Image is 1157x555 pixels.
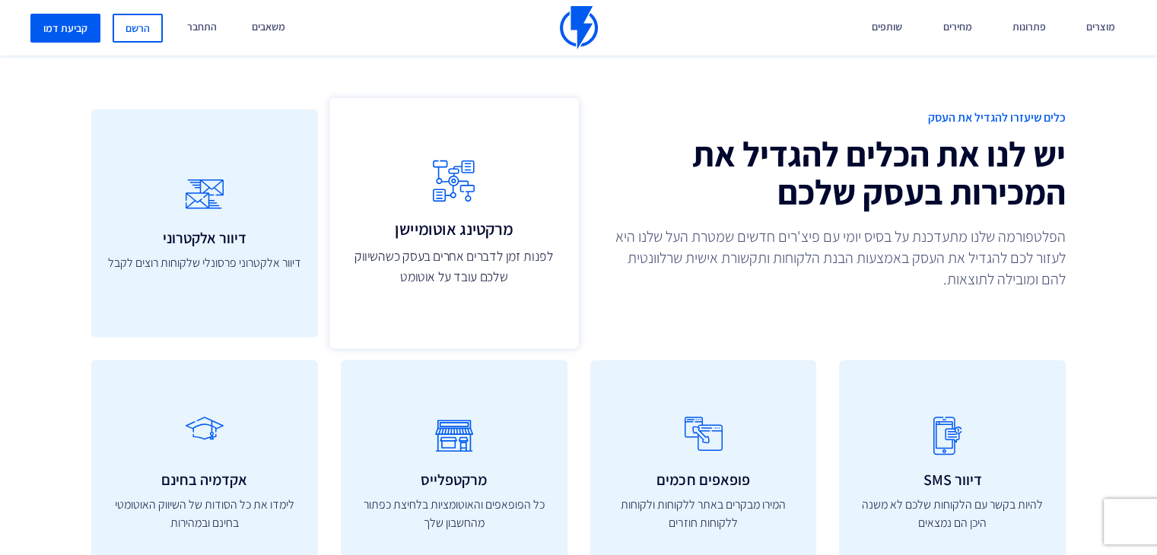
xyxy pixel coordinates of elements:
[606,471,802,488] h3: פופאפים חכמים
[346,220,562,238] h3: מרקטינג אוטומיישן
[356,471,552,488] h3: מרקטפלייס
[609,226,1066,290] p: הפלטפורמה שלנו מתעדכנת על בסיס יומי עם פיצ'רים חדשים שמטרת העל שלנו היא לעזור לכם להגדיל את העסק ...
[91,109,318,338] a: דיוור אלקטרוני דיוור אלקטרוני פרסונלי שלקוחות רוצים לקבל
[113,14,163,43] a: הרשם
[106,471,303,488] h3: אקדמיה בחינם
[590,109,1066,127] span: כלים שיעזרו להגדיל את העסק
[106,496,303,532] p: לימדו את כל הסודות של השיווק האוטומטי בחינם ובמהירות
[329,98,579,349] a: מרקטינג אוטומיישן לפנות זמן לדברים אחרים בעסק כשהשיווק שלכם עובד על אוטומט
[346,247,562,287] p: לפנות זמן לדברים אחרים בעסק כשהשיווק שלכם עובד על אוטומט
[30,14,100,43] a: קביעת דמו
[590,135,1066,211] h2: יש לנו את הכלים להגדיל את המכירות בעסק שלכם
[356,496,552,532] p: כל הפופאפים והאוטומציות בלחיצת כפתור מהחשבון שלך
[106,254,303,272] p: דיוור אלקטרוני פרסונלי שלקוחות רוצים לקבל
[854,471,1051,488] h3: דיוור SMS
[106,230,303,246] h3: דיוור אלקטרוני
[854,496,1051,532] p: להיות בקשר עם הלקוחות שלכם לא משנה היכן הם נמצאים
[606,496,802,532] p: המירו מבקרים באתר ללקוחות ולקוחות ללקוחות חוזרים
